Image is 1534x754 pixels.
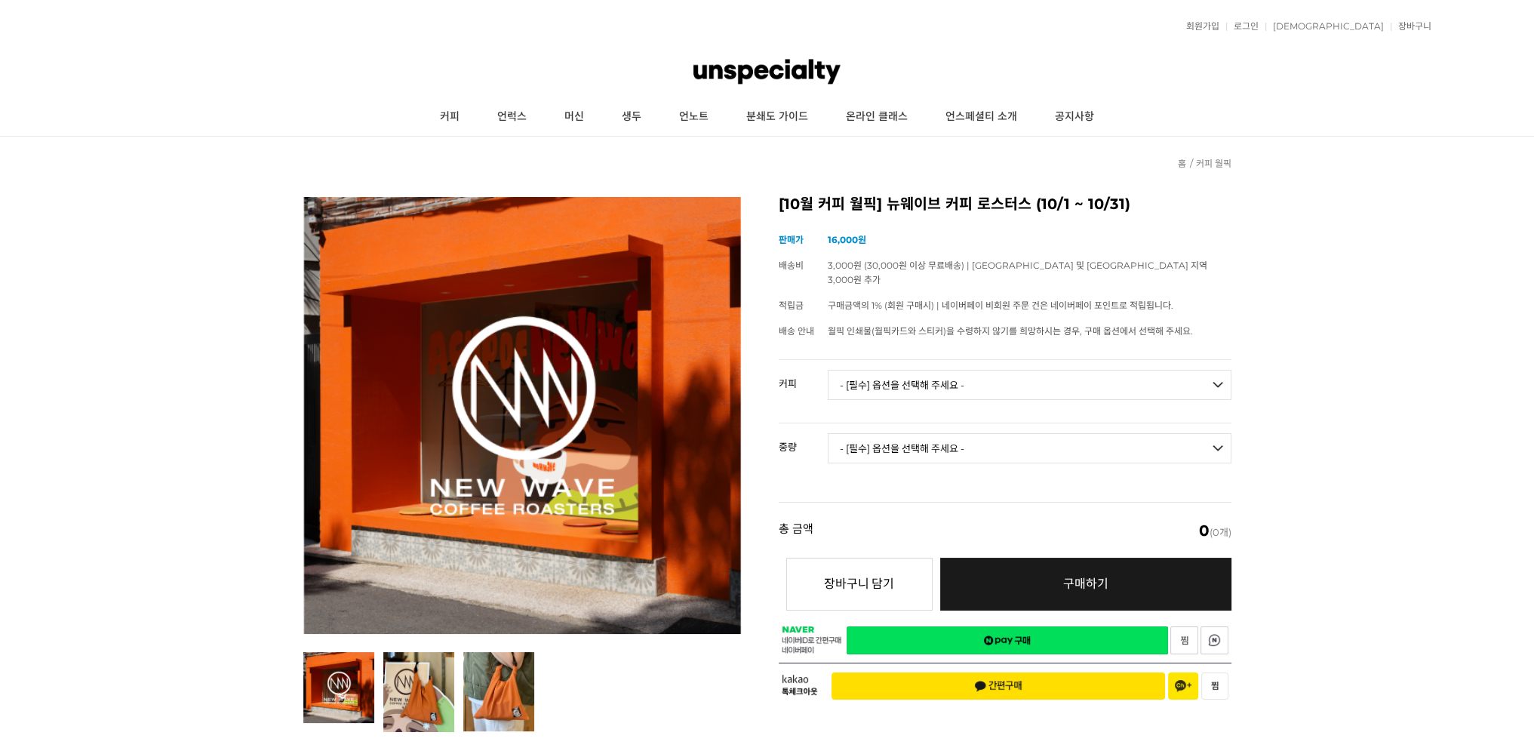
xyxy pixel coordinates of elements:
[779,523,813,538] strong: 총 금액
[779,234,804,245] span: 판매가
[1391,22,1431,31] a: 장바구니
[1170,626,1198,654] a: 새창
[832,672,1165,700] button: 간편구매
[1199,523,1231,538] span: (0개)
[546,98,603,136] a: 머신
[303,197,741,634] img: [10월 커피 월픽] 뉴웨이브 커피 로스터스 (10/1 ~ 10/31)
[828,260,1207,285] span: 3,000원 (30,000원 이상 무료배송) | [GEOGRAPHIC_DATA] 및 [GEOGRAPHIC_DATA] 지역 3,000원 추가
[421,98,478,136] a: 커피
[786,558,933,611] button: 장바구니 담기
[779,360,828,395] th: 커피
[1226,22,1259,31] a: 로그인
[779,260,804,271] span: 배송비
[1211,681,1219,691] span: 찜
[727,98,827,136] a: 분쇄도 가이드
[1179,22,1219,31] a: 회원가입
[847,626,1168,654] a: 새창
[693,49,840,94] img: 언스페셜티 몰
[1265,22,1384,31] a: [DEMOGRAPHIC_DATA]
[828,325,1193,337] span: 월픽 인쇄물(월픽카드와 스티커)을 수령하지 않기를 희망하시는 경우, 구매 옵션에서 선택해 주세요.
[1175,680,1191,692] span: 채널 추가
[1201,672,1228,700] button: 찜
[478,98,546,136] a: 언럭스
[779,325,814,337] span: 배송 안내
[827,98,927,136] a: 온라인 클래스
[660,98,727,136] a: 언노트
[1178,158,1186,169] a: 홈
[779,300,804,311] span: 적립금
[828,300,1173,311] span: 구매금액의 1% (회원 구매시) | 네이버페이 비회원 주문 건은 네이버페이 포인트로 적립됩니다.
[1063,577,1108,591] span: 구매하기
[603,98,660,136] a: 생두
[782,675,820,697] span: 카카오 톡체크아웃
[974,680,1022,692] span: 간편구매
[828,234,866,245] strong: 16,000원
[940,558,1231,611] a: 구매하기
[1036,98,1113,136] a: 공지사항
[927,98,1036,136] a: 언스페셜티 소개
[1168,672,1198,700] button: 채널 추가
[1200,626,1228,654] a: 새창
[1199,522,1210,540] em: 0
[779,197,1231,212] h2: [10월 커피 월픽] 뉴웨이브 커피 로스터스 (10/1 ~ 10/31)
[1196,158,1231,169] a: 커피 월픽
[779,423,828,458] th: 중량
